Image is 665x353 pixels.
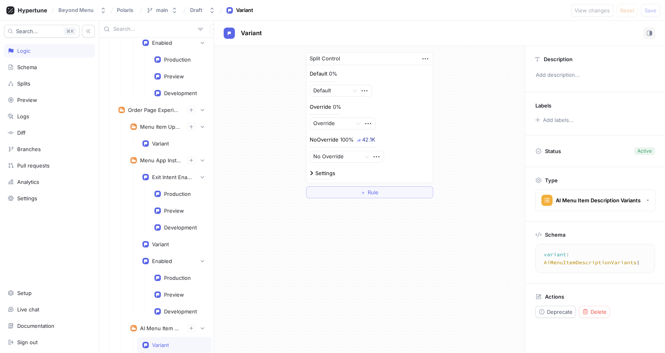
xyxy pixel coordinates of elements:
[543,118,574,123] div: Add labels...
[164,73,184,80] div: Preview
[333,104,341,110] div: 0%
[535,189,655,211] button: AI Menu Item Description Variants
[17,339,38,345] div: Sign out
[4,319,95,333] a: Documentation
[362,137,375,142] div: 42.1K
[164,90,197,96] div: Development
[329,71,337,76] div: 0%
[645,8,657,13] span: Save
[164,308,197,315] div: Development
[17,290,32,296] div: Setup
[310,103,331,111] p: Override
[152,241,169,247] div: Variant
[17,306,39,313] div: Live chat
[17,97,37,103] div: Preview
[58,7,94,14] div: Beyond Menu
[306,186,433,198] button: ＋Rule
[17,64,37,70] div: Schema
[152,342,169,348] div: Variant
[545,293,564,300] p: Actions
[315,171,335,176] div: Settings
[152,140,169,147] div: Variant
[544,56,573,62] p: Description
[236,6,253,14] div: Variant
[533,115,576,125] button: Add labels...
[164,56,191,63] div: Production
[620,8,634,13] span: Reset
[571,4,613,17] button: View changes
[310,70,327,78] p: Default
[241,30,262,36] span: Variant
[575,8,610,13] span: View changes
[17,179,39,185] div: Analytics
[535,102,551,109] p: Labels
[156,7,168,14] div: main
[17,113,29,120] div: Logs
[310,136,339,144] p: NoOverride
[17,195,37,201] div: Settings
[617,4,638,17] button: Reset
[545,231,565,238] p: Schema
[637,148,652,155] div: Active
[164,207,184,214] div: Preview
[187,4,218,17] button: Draft
[164,224,197,231] div: Development
[140,157,181,164] div: Menu App Installation Prompts
[64,27,76,35] div: K
[55,4,110,17] button: Beyond Menu
[310,55,340,63] div: Split Control
[190,7,202,14] div: Draft
[117,7,133,13] span: Polaris
[579,306,610,318] button: Delete
[113,25,194,33] input: Search...
[535,306,576,318] button: Deprecate
[17,130,26,136] div: Diff
[152,40,172,46] div: Enabled
[152,174,192,180] div: Exit Intent Enabled
[17,146,41,152] div: Branches
[545,146,561,157] p: Status
[164,275,191,281] div: Production
[164,191,191,197] div: Production
[340,137,354,142] div: 100%
[140,124,181,130] div: Menu Item Upsell
[17,48,30,54] div: Logic
[4,25,80,38] button: Search...K
[143,4,181,17] button: main
[128,107,181,113] div: Order Page Experiments
[16,29,38,34] span: Search...
[545,177,558,183] p: Type
[140,325,181,331] div: AI Menu Item Description
[17,162,50,169] div: Pull requests
[368,190,379,195] span: Rule
[591,309,607,314] span: Delete
[547,309,573,314] span: Deprecate
[641,4,660,17] button: Save
[556,197,641,204] div: AI Menu Item Description Variants
[361,190,366,195] span: ＋
[164,291,184,298] div: Preview
[17,80,30,87] div: Splits
[532,68,658,82] p: Add description...
[17,323,54,329] div: Documentation
[152,258,172,264] div: Enabled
